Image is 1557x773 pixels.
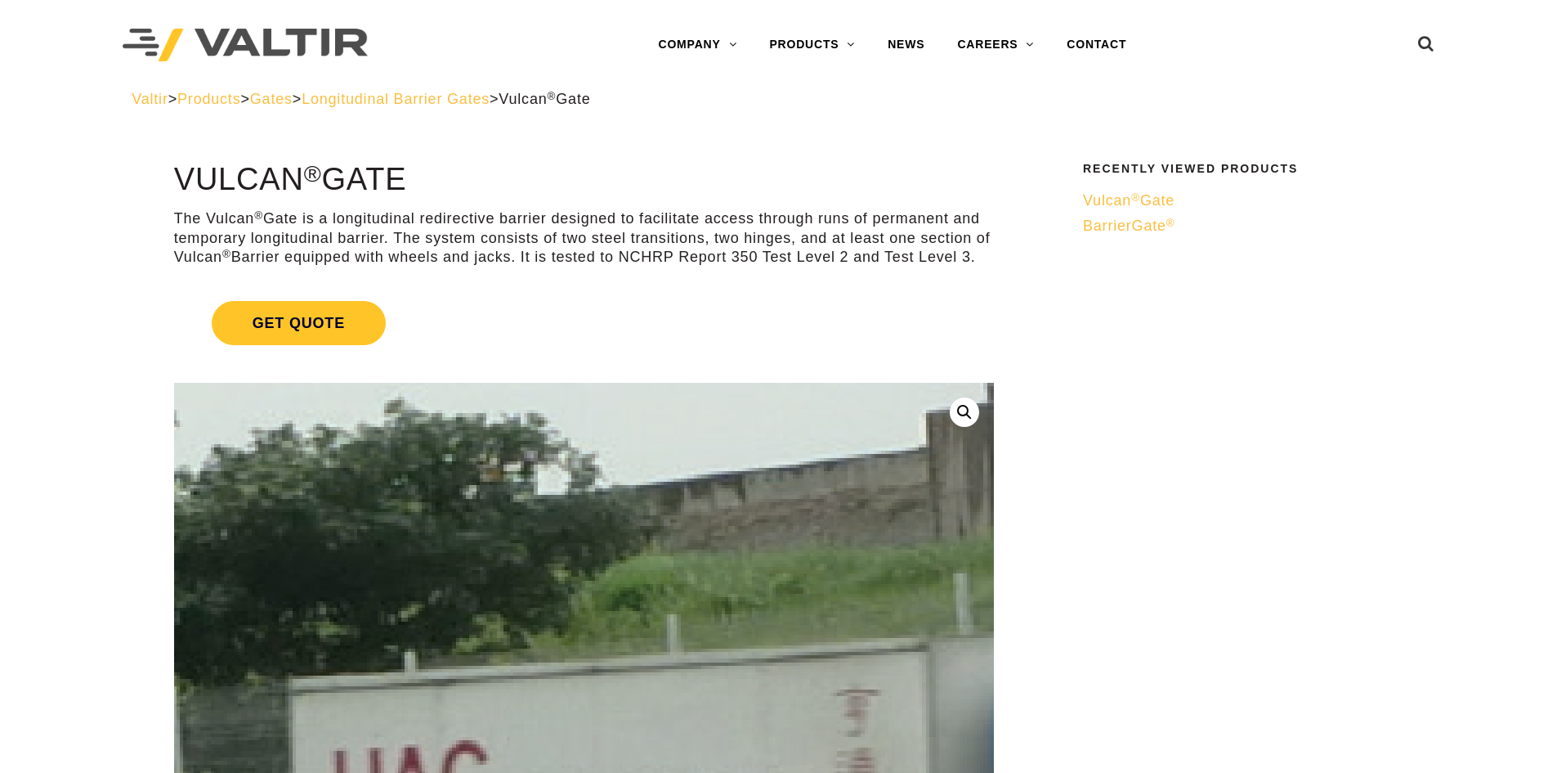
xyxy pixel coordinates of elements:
[132,91,168,107] a: Valtir
[212,301,386,345] span: Get Quote
[1166,217,1175,229] sup: ®
[174,281,994,365] a: Get Quote
[499,91,590,107] span: Vulcan Gate
[174,209,994,267] p: The Vulcan Gate is a longitudinal redirective barrier designed to facilitate access through runs ...
[254,209,263,222] sup: ®
[642,29,753,61] a: COMPANY
[1083,191,1415,210] a: Vulcan®Gate
[753,29,871,61] a: PRODUCTS
[1083,217,1415,236] a: BarrierGate®
[302,91,490,107] a: Longitudinal Barrier Gates
[1131,191,1140,204] sup: ®
[1083,218,1175,234] span: BarrierGate
[1083,192,1174,209] span: Vulcan Gate
[1083,163,1415,175] h2: Recently Viewed Products
[132,90,1425,109] div: > > > >
[250,91,293,107] a: Gates
[174,163,994,197] h1: Vulcan Gate
[941,29,1050,61] a: CAREERS
[123,29,368,62] img: Valtir
[548,90,557,102] sup: ®
[304,160,322,187] sup: ®
[871,29,941,61] a: NEWS
[177,91,240,107] a: Products
[1050,29,1143,61] a: CONTACT
[222,248,231,260] sup: ®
